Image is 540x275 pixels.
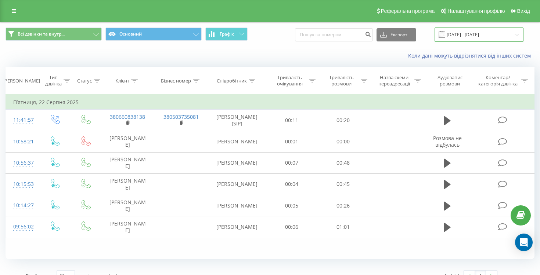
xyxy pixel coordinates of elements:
[266,216,317,238] td: 00:06
[273,74,307,87] div: Тривалість очікування
[517,8,530,14] span: Вихід
[295,28,373,41] input: Пошук за номером
[3,78,40,84] div: [PERSON_NAME]
[208,110,266,131] td: [PERSON_NAME] (SIP)
[217,78,247,84] div: Співробітник
[433,135,462,148] span: Розмова не відбулась
[13,220,31,234] div: 09:56:02
[266,131,317,152] td: 00:01
[101,216,154,238] td: [PERSON_NAME]
[101,152,154,173] td: [PERSON_NAME]
[208,216,266,238] td: [PERSON_NAME]
[220,32,234,37] span: Графік
[266,152,317,173] td: 00:07
[6,95,534,110] td: П’ятниця, 22 Серпня 2025
[377,28,416,41] button: Експорт
[101,173,154,195] td: [PERSON_NAME]
[208,152,266,173] td: [PERSON_NAME]
[317,152,369,173] td: 00:48
[515,234,533,251] div: Open Intercom Messenger
[381,8,435,14] span: Реферальна програма
[324,74,359,87] div: Тривалість розмови
[208,173,266,195] td: [PERSON_NAME]
[266,110,317,131] td: 00:11
[45,74,62,87] div: Тип дзвінка
[266,195,317,216] td: 00:05
[101,195,154,216] td: [PERSON_NAME]
[115,78,129,84] div: Клієнт
[208,195,266,216] td: [PERSON_NAME]
[6,27,102,41] button: Всі дзвінки та внутр...
[408,52,534,59] a: Коли дані можуть відрізнятися вiд інших систем
[13,113,31,127] div: 11:41:57
[110,113,145,120] a: 380660838138
[317,195,369,216] td: 00:26
[208,131,266,152] td: [PERSON_NAME]
[101,131,154,152] td: [PERSON_NAME]
[447,8,505,14] span: Налаштування профілю
[376,74,413,87] div: Назва схеми переадресації
[476,74,519,87] div: Коментар/категорія дзвінка
[13,198,31,213] div: 10:14:27
[266,173,317,195] td: 00:04
[13,177,31,191] div: 10:15:53
[105,27,202,41] button: Основний
[317,216,369,238] td: 01:01
[77,78,92,84] div: Статус
[317,131,369,152] td: 00:00
[317,173,369,195] td: 00:45
[13,135,31,149] div: 10:58:21
[205,27,248,41] button: Графік
[429,74,471,87] div: Аудіозапис розмови
[161,78,191,84] div: Бізнес номер
[317,110,369,131] td: 00:20
[13,156,31,170] div: 10:56:37
[18,31,65,37] span: Всі дзвінки та внутр...
[163,113,199,120] a: 380503735081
